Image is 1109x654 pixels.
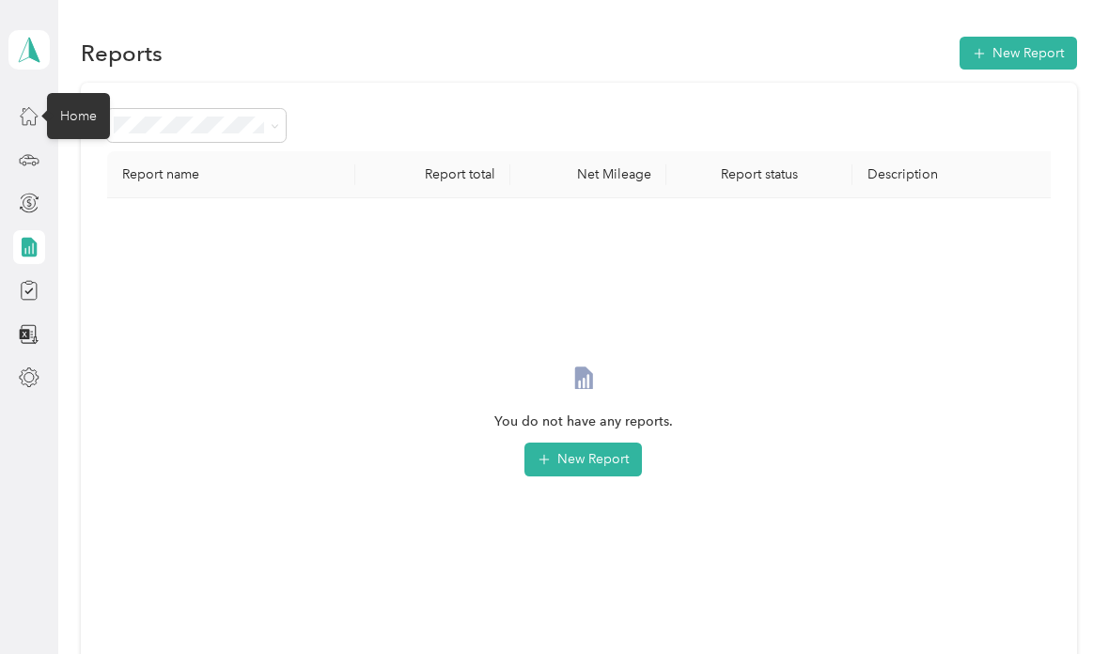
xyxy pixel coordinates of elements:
[81,43,163,63] h1: Reports
[510,151,665,198] th: Net Mileage
[960,37,1077,70] button: New Report
[524,443,642,476] button: New Report
[1004,549,1109,654] iframe: Everlance-gr Chat Button Frame
[681,166,837,182] div: Report status
[107,151,355,198] th: Report name
[852,151,1059,198] th: Description
[355,151,510,198] th: Report total
[494,412,673,432] span: You do not have any reports.
[47,93,110,139] div: Home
